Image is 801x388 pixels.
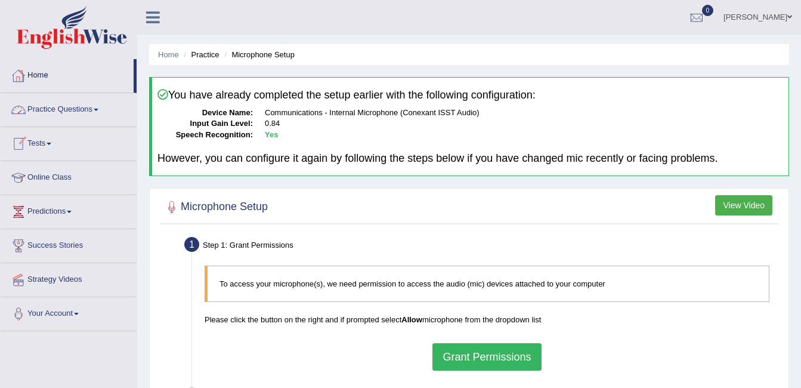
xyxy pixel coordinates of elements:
a: Home [158,50,179,59]
div: Step 1: Grant Permissions [179,233,783,260]
h4: However, you can configure it again by following the steps below if you have changed mic recently... [157,153,783,165]
a: Tests [1,127,137,157]
a: Practice Questions [1,93,137,123]
li: Microphone Setup [221,49,295,60]
span: 0 [702,5,714,16]
b: Yes [265,130,278,139]
h2: Microphone Setup [163,198,268,216]
h4: You have already completed the setup earlier with the following configuration: [157,89,783,101]
button: View Video [715,195,772,215]
a: Your Account [1,297,137,327]
li: Practice [181,49,219,60]
p: To access your microphone(s), we need permission to access the audio (mic) devices attached to yo... [219,278,757,290]
b: Allow [401,315,422,324]
dd: Communications - Internal Microphone (Conexant ISST Audio) [265,107,783,119]
a: Online Class [1,161,137,191]
a: Strategy Videos [1,263,137,293]
dt: Input Gain Level: [157,118,253,130]
a: Home [1,59,134,89]
p: Please click the button on the right and if prompted select microphone from the dropdown list [205,314,769,325]
a: Success Stories [1,229,137,259]
dd: 0.84 [265,118,783,130]
dt: Device Name: [157,107,253,119]
button: Grant Permissions [432,343,541,371]
a: Predictions [1,195,137,225]
dt: Speech Recognition: [157,130,253,141]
